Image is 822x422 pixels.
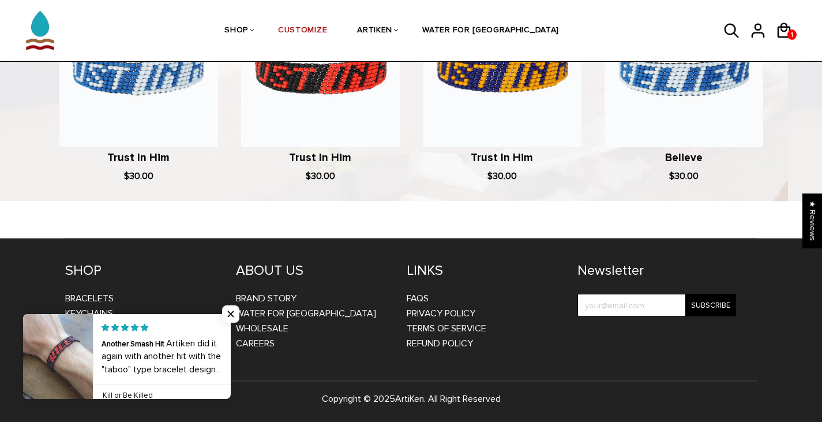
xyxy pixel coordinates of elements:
[236,293,296,304] a: BRAND STORY
[65,293,114,304] a: Bracelets
[665,151,703,165] a: Believe
[107,151,170,165] a: Trust In Him
[787,28,797,42] span: 1
[224,1,248,62] a: SHOP
[471,151,533,165] a: Trust In Him
[787,29,797,40] a: 1
[802,193,822,248] div: Click to open Judge.me floating reviews tab
[577,262,736,279] h4: Newsletter
[395,393,424,405] a: ArtiKen
[65,262,219,279] h4: SHOP
[407,293,429,304] a: FAQs
[236,323,288,334] a: WHOLESALE
[222,305,239,323] span: Close popup widget
[306,170,335,182] span: $30.00
[487,170,517,182] span: $30.00
[407,262,560,279] h4: LINKS
[669,170,699,182] span: $30.00
[685,294,736,316] input: Subscribe
[65,308,113,319] a: Keychains
[278,1,327,62] a: CUSTOMIZE
[577,294,736,316] input: your@email.com
[236,262,389,279] h4: ABOUT US
[422,1,559,62] a: WATER FOR [GEOGRAPHIC_DATA]
[124,170,153,182] span: $30.00
[236,338,275,349] a: CAREERS
[357,1,392,62] a: ARTIKEN
[407,338,473,349] a: Refund Policy
[289,151,351,165] a: Trust In Him
[65,391,757,406] p: Copyright © 2025 . All Right Reserved
[236,308,376,319] a: WATER FOR [GEOGRAPHIC_DATA]
[407,323,486,334] a: Terms of Service
[407,308,475,319] a: Privacy Policy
